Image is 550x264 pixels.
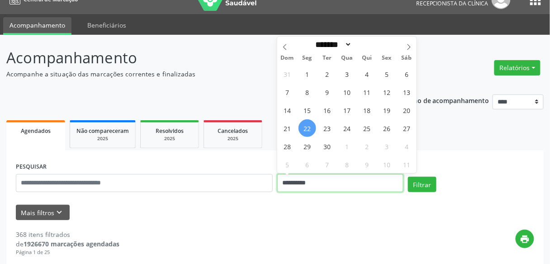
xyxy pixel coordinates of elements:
span: Setembro 15, 2025 [299,101,316,119]
p: Acompanhamento [6,47,383,69]
button: Relatórios [494,60,541,75]
span: Outubro 9, 2025 [358,156,376,173]
label: PESQUISAR [16,160,47,174]
span: Outubro 7, 2025 [318,156,336,173]
span: Setembro 30, 2025 [318,137,336,155]
span: Seg [297,55,317,61]
span: Setembro 17, 2025 [338,101,356,119]
span: Setembro 27, 2025 [398,119,416,137]
span: Setembro 26, 2025 [378,119,396,137]
span: Setembro 14, 2025 [279,101,296,119]
p: Ano de acompanhamento [409,94,489,106]
span: Setembro 8, 2025 [299,83,316,101]
span: Setembro 22, 2025 [299,119,316,137]
span: Setembro 21, 2025 [279,119,296,137]
span: Setembro 28, 2025 [279,137,296,155]
span: Outubro 11, 2025 [398,156,416,173]
div: 2025 [147,135,192,142]
span: Setembro 2, 2025 [318,65,336,83]
span: Setembro 20, 2025 [398,101,416,119]
a: Acompanhamento [3,17,71,35]
button: print [516,230,534,248]
span: Ter [317,55,337,61]
i: keyboard_arrow_down [55,207,65,217]
span: Outubro 10, 2025 [378,156,396,173]
span: Qua [337,55,357,61]
span: Setembro 16, 2025 [318,101,336,119]
span: Outubro 1, 2025 [338,137,356,155]
i: print [520,234,530,244]
span: Outubro 5, 2025 [279,156,296,173]
span: Setembro 1, 2025 [299,65,316,83]
div: de [16,239,119,249]
span: Outubro 3, 2025 [378,137,396,155]
span: Setembro 23, 2025 [318,119,336,137]
span: Outubro 6, 2025 [299,156,316,173]
span: Agendados [21,127,51,135]
span: Setembro 29, 2025 [299,137,316,155]
a: Beneficiários [81,17,133,33]
span: Setembro 12, 2025 [378,83,396,101]
span: Setembro 4, 2025 [358,65,376,83]
span: Não compareceram [76,127,129,135]
span: Dom [277,55,297,61]
span: Setembro 10, 2025 [338,83,356,101]
span: Outubro 8, 2025 [338,156,356,173]
span: Outubro 2, 2025 [358,137,376,155]
span: Setembro 13, 2025 [398,83,416,101]
span: Setembro 5, 2025 [378,65,396,83]
p: Acompanhe a situação das marcações correntes e finalizadas [6,69,383,79]
span: Setembro 18, 2025 [358,101,376,119]
button: Filtrar [408,177,436,192]
span: Setembro 6, 2025 [398,65,416,83]
span: Setembro 9, 2025 [318,83,336,101]
span: Setembro 25, 2025 [358,119,376,137]
input: Year [352,40,382,49]
div: 368 itens filtrados [16,230,119,239]
span: Setembro 24, 2025 [338,119,356,137]
span: Sáb [397,55,417,61]
div: 2025 [210,135,256,142]
div: Página 1 de 25 [16,249,119,256]
span: Setembro 7, 2025 [279,83,296,101]
div: 2025 [76,135,129,142]
strong: 1926670 marcações agendadas [24,240,119,248]
span: Cancelados [218,127,248,135]
span: Setembro 11, 2025 [358,83,376,101]
span: Sex [377,55,397,61]
span: Setembro 3, 2025 [338,65,356,83]
span: Resolvidos [156,127,184,135]
button: Mais filtroskeyboard_arrow_down [16,205,70,221]
span: Outubro 4, 2025 [398,137,416,155]
span: Qui [357,55,377,61]
span: Setembro 19, 2025 [378,101,396,119]
select: Month [313,40,352,49]
span: Agosto 31, 2025 [279,65,296,83]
